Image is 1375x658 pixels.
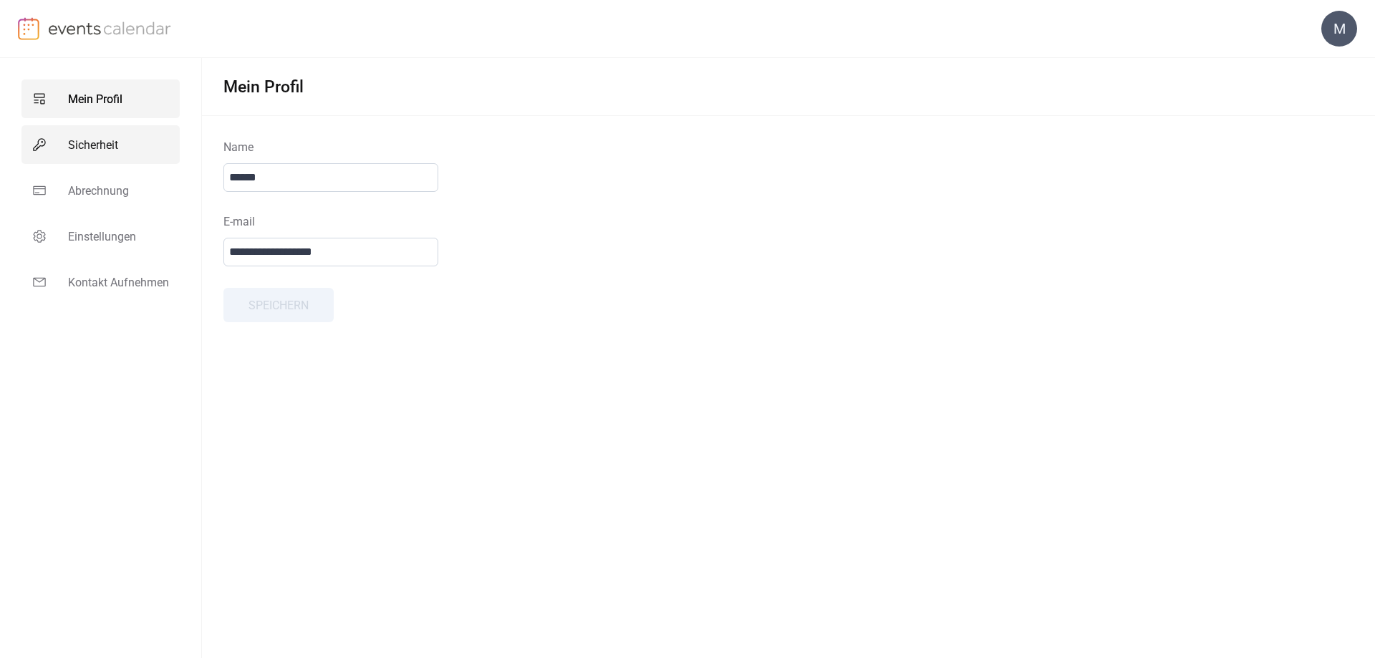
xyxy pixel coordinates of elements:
[21,263,180,301] a: Kontakt Aufnehmen
[1321,11,1357,47] div: M
[68,274,169,291] span: Kontakt Aufnehmen
[21,79,180,118] a: Mein Profil
[223,213,435,231] div: E-mail
[68,91,122,108] span: Mein Profil
[21,125,180,164] a: Sicherheit
[48,17,172,39] img: logo-type
[68,183,129,200] span: Abrechnung
[21,217,180,256] a: Einstellungen
[18,17,39,40] img: logo
[223,77,304,97] span: Mein Profil
[223,139,435,156] div: Name
[68,228,136,246] span: Einstellungen
[68,137,118,154] span: Sicherheit
[21,171,180,210] a: Abrechnung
